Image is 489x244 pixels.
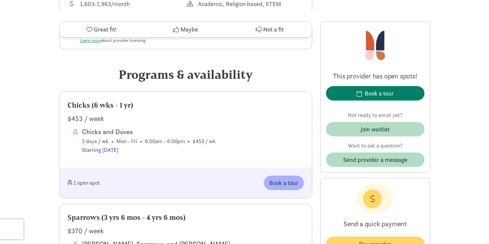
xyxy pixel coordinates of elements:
p: This provider has open spots! [326,71,424,81]
div: Languages spoken [186,14,304,23]
div: Starting [DATE] [82,146,216,155]
button: Send provider a message [326,152,424,167]
div: $453 / week [68,113,304,124]
button: Join waitlist [326,122,424,136]
div: American Sign Language, English [80,14,163,23]
div: 1 open spot [68,176,186,190]
span: Send provider a message [343,155,407,164]
span: 5 days / wk • Mon - Fri • 6:00am - 6:00pm • $453 / wk [82,126,216,154]
img: Provider logo [358,27,393,63]
button: Great fit! [59,22,144,37]
span: Book a tour [269,178,298,187]
span: Great fit! [94,25,117,34]
div: $370 / week [68,226,304,236]
span: Maybe [180,25,198,34]
div: Programs & availability [59,65,312,83]
div: Join waitlist [361,125,390,134]
div: Book a tour [365,89,394,98]
p: Not ready to enroll yet? [326,111,424,119]
p: Want to ask a question? [326,142,424,150]
div: Languages taught [68,14,186,23]
div: Chicks and Doves [82,126,216,137]
a: Learn more [80,38,101,43]
button: Book a tour [264,176,304,190]
span: Not a fit [263,25,284,34]
button: Maybe [144,22,228,37]
div: Chicks (6 wks - 1 yr) [68,100,304,111]
p: Send a quick payment [326,214,424,234]
div: English, Russian [198,14,238,23]
div: about provider licensing. [80,37,147,44]
button: Book a tour [326,86,424,101]
button: Not a fit [228,22,312,37]
div: Sparrows (3 yrs 6 mos - 4 yrs 6 mos) [68,212,304,223]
